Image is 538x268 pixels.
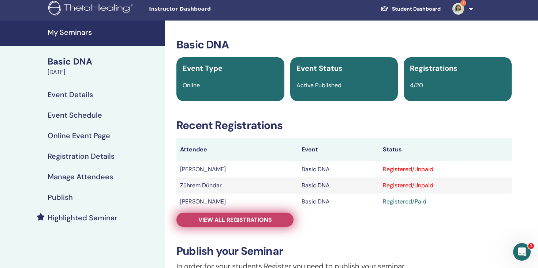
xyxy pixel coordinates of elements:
[48,131,110,140] h4: Online Event Page
[48,1,136,17] img: logo.png
[48,172,113,181] h4: Manage Attendees
[48,111,102,120] h4: Event Schedule
[48,90,93,99] h4: Event Details
[379,138,512,161] th: Status
[176,138,298,161] th: Attendee
[176,213,294,227] a: View all registrations
[149,5,259,13] span: Instructor Dashboard
[176,119,512,132] h3: Recent Registrations
[43,55,165,77] a: Basic DNA[DATE]
[298,161,379,177] td: Basic DNA
[383,197,508,206] div: Registered/Paid
[383,181,508,190] div: Registered/Unpaid
[176,38,512,51] h3: Basic DNA
[183,63,223,73] span: Event Type
[183,81,200,89] span: Online
[176,194,298,210] td: [PERSON_NAME]
[48,68,160,77] div: [DATE]
[198,216,272,224] span: View all registrations
[48,213,117,222] h4: Highlighted Seminar
[528,243,534,249] span: 1
[48,55,160,68] div: Basic DNA
[452,3,464,15] img: default.jpg
[410,63,457,73] span: Registrations
[298,194,379,210] td: Basic DNA
[410,81,423,89] span: 4/20
[383,165,508,174] div: Registered/Unpaid
[374,2,447,16] a: Student Dashboard
[296,81,341,89] span: Active Published
[296,63,343,73] span: Event Status
[298,177,379,194] td: Basic DNA
[48,28,160,37] h4: My Seminars
[48,193,73,202] h4: Publish
[513,243,531,261] iframe: Intercom live chat
[176,161,298,177] td: [PERSON_NAME]
[380,5,389,12] img: graduation-cap-white.svg
[48,152,115,161] h4: Registration Details
[298,138,379,161] th: Event
[176,177,298,194] td: Zührem Dündar
[176,245,512,258] h3: Publish your Seminar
